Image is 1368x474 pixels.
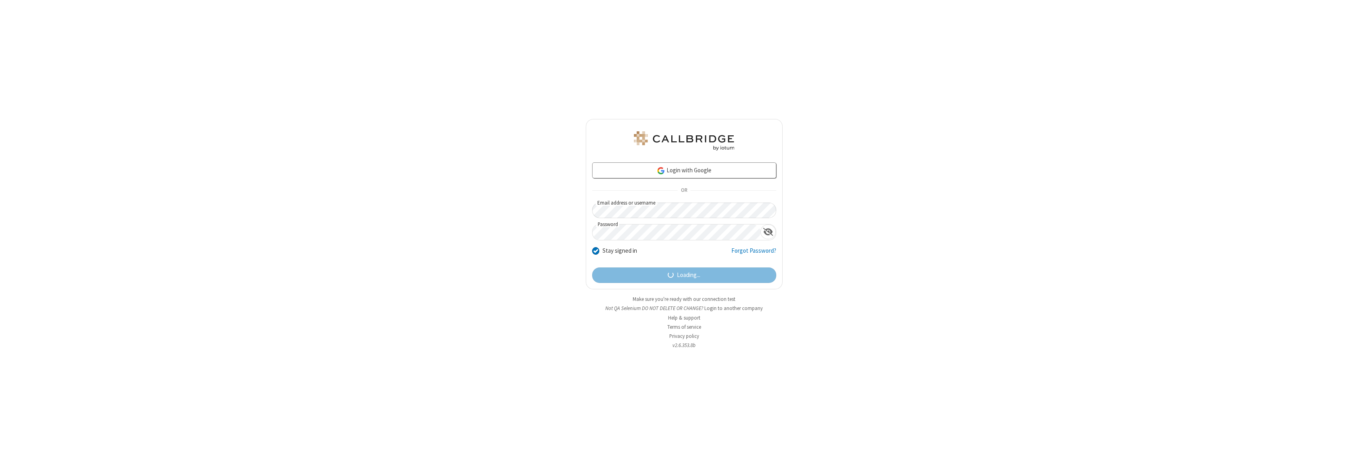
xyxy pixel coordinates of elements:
[657,166,665,175] img: google-icon.png
[632,131,736,150] img: QA Selenium DO NOT DELETE OR CHANGE
[668,314,700,321] a: Help & support
[1348,453,1362,468] iframe: Chat
[592,203,776,218] input: Email address or username
[593,224,760,240] input: Password
[704,304,763,312] button: Login to another company
[678,185,690,196] span: OR
[602,246,637,256] label: Stay signed in
[633,296,735,302] a: Make sure you're ready with our connection test
[667,324,701,330] a: Terms of service
[592,162,776,178] a: Login with Google
[586,341,783,349] li: v2.6.353.8b
[592,267,776,283] button: Loading...
[731,246,776,261] a: Forgot Password?
[586,304,783,312] li: Not QA Selenium DO NOT DELETE OR CHANGE?
[760,224,776,239] div: Show password
[677,271,700,280] span: Loading...
[669,333,699,339] a: Privacy policy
